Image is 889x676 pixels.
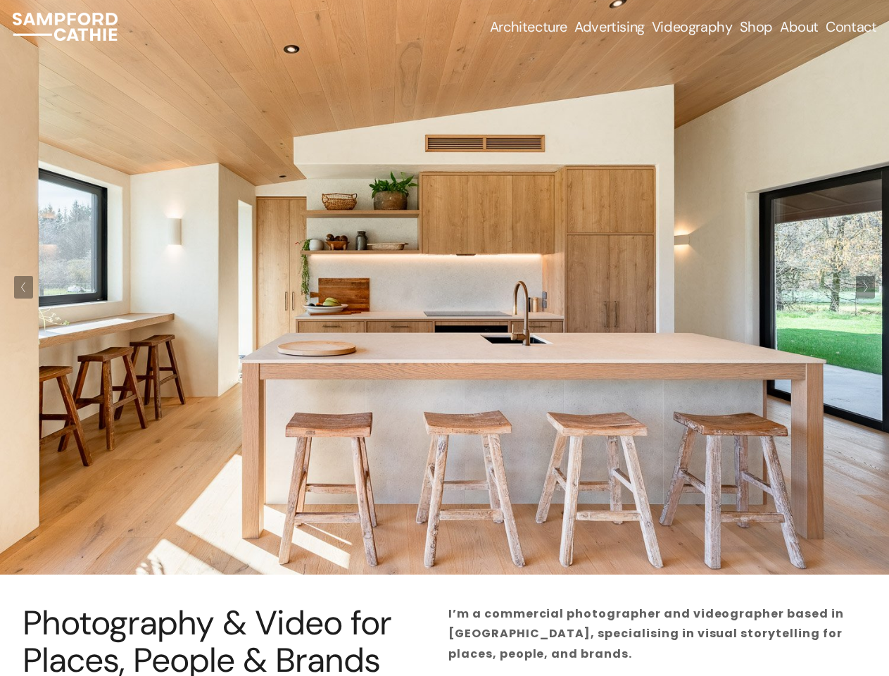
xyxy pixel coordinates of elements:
button: Next Slide [856,276,875,299]
a: Videography [652,17,733,37]
a: folder dropdown [574,17,645,37]
span: Architecture [490,18,567,35]
a: Shop [740,17,773,37]
a: folder dropdown [490,17,567,37]
a: About [780,17,819,37]
button: Previous Slide [14,276,33,299]
strong: I’m a commercial photographer and videographer based in [GEOGRAPHIC_DATA], specialising in visual... [448,606,847,663]
span: Advertising [574,18,645,35]
img: Sampford Cathie Photo + Video [13,13,118,41]
a: Contact [826,17,876,37]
